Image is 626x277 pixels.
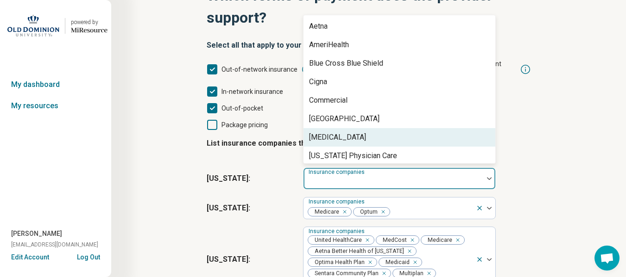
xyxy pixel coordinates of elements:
[207,173,296,184] span: [US_STATE] :
[309,113,379,124] div: [GEOGRAPHIC_DATA]
[354,208,380,216] span: Optum
[7,15,59,37] img: Old Dominion University
[207,40,531,51] h2: Select all that apply to your group practice
[421,236,455,245] span: Medicare
[11,252,49,262] button: Edit Account
[308,258,367,267] span: Optima Health Plan
[309,39,349,50] div: AmeriHealth
[308,236,365,245] span: United HealthCare
[379,258,412,267] span: Medicaid
[4,15,107,37] a: Old Dominion Universitypowered by
[309,150,397,161] div: [US_STATE] Physician Care
[77,252,100,260] button: Log Out
[309,76,327,87] div: Cigna
[207,254,296,265] span: [US_STATE] :
[309,95,348,106] div: Commercial
[309,169,367,175] label: Insurance companies
[376,236,410,245] span: MedCost
[11,229,62,239] span: [PERSON_NAME]
[309,21,328,32] div: Aetna
[309,228,367,234] label: Insurance companies
[308,247,407,256] span: Aetna Better Health of [US_STATE]
[309,198,367,205] label: Insurance companies
[308,208,342,216] span: Medicare
[221,66,297,73] span: Out-of-network insurance
[309,58,383,69] div: Blue Cross Blue Shield
[207,203,296,214] span: [US_STATE] :
[11,240,98,249] span: [EMAIL_ADDRESS][DOMAIN_NAME]
[207,130,406,156] legend: List insurance companies the provider is in-network with
[221,88,283,95] span: In-network insurance
[594,246,620,271] div: Open chat
[309,132,366,143] div: [MEDICAL_DATA]
[221,121,268,129] span: Package pricing
[221,105,263,112] span: Out-of-pocket
[71,18,107,26] div: powered by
